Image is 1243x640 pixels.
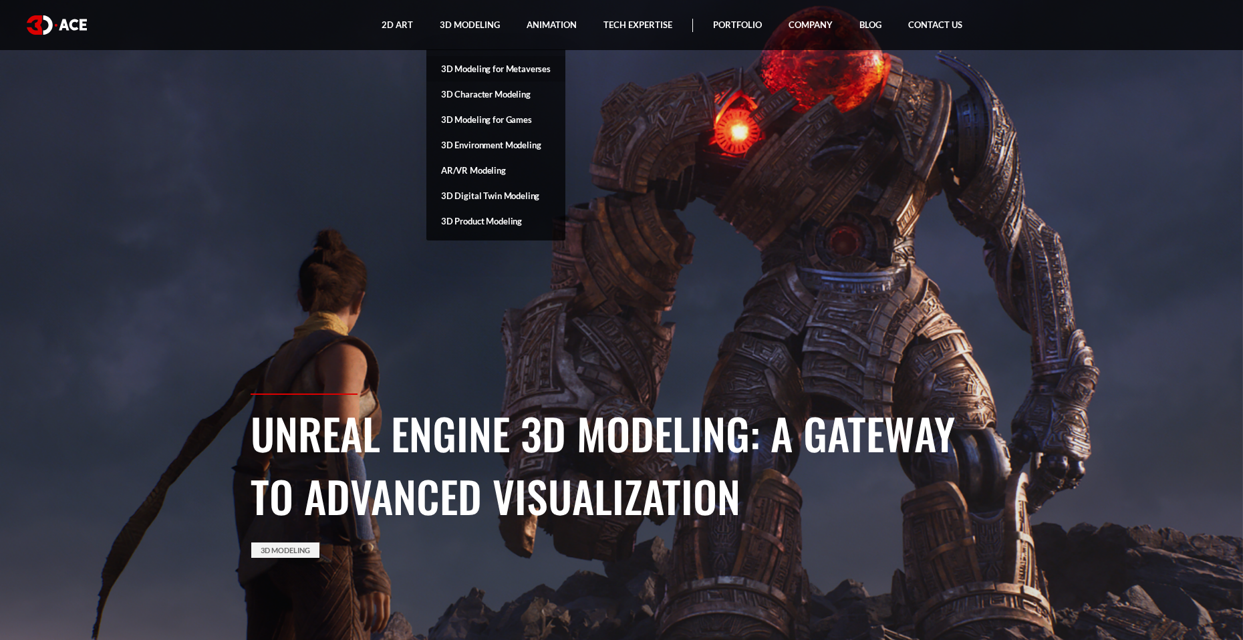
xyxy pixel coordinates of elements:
a: 3D Modeling for Games [426,107,565,132]
a: 3D Product Modeling [426,208,565,234]
a: 3D Modeling [251,542,319,558]
a: 3D Environment Modeling [426,132,565,158]
a: 3D Digital Twin Modeling [426,183,565,208]
h1: Unreal Engine 3D Modeling: A Gateway to Advanced Visualization [251,402,992,527]
img: logo white [27,15,87,35]
a: 3D Modeling for Metaverses [426,56,565,82]
a: AR/VR Modeling [426,158,565,183]
a: 3D Character Modeling [426,82,565,107]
